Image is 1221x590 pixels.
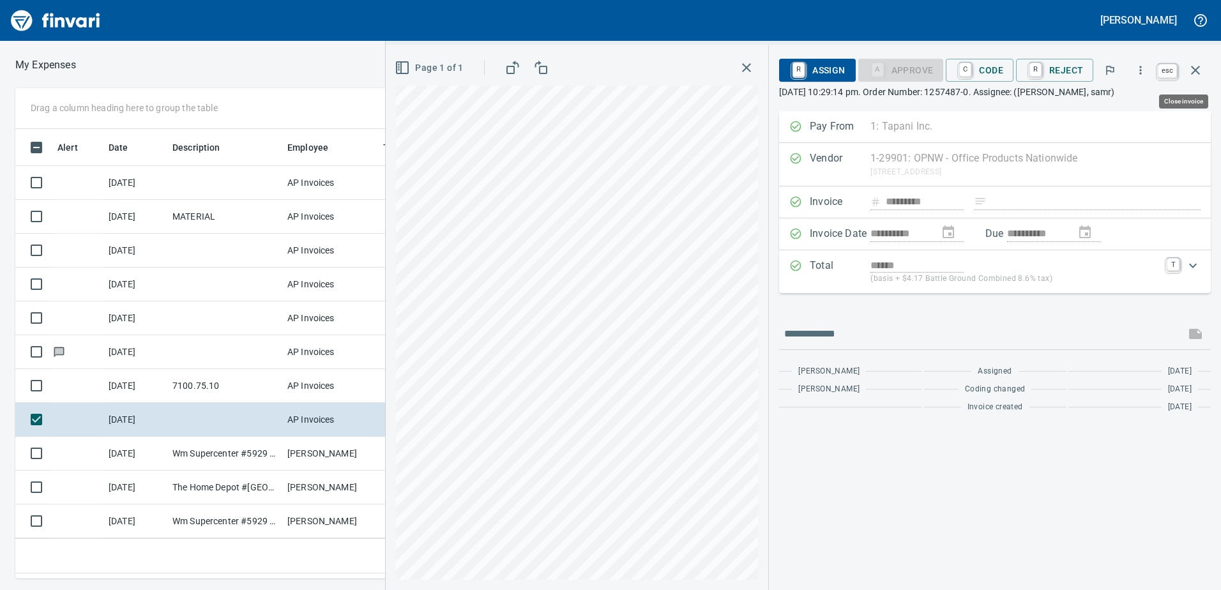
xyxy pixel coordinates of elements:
[392,56,468,80] button: Page 1 of 1
[1168,383,1192,396] span: [DATE]
[858,64,944,75] div: Coding Required
[172,140,220,155] span: Description
[109,140,128,155] span: Date
[965,383,1026,396] span: Coding changed
[172,140,237,155] span: Description
[383,140,407,155] span: Team
[8,5,103,36] img: Finvari
[15,57,76,73] nav: breadcrumb
[789,59,845,81] span: Assign
[1180,319,1211,349] span: This records your message into the invoice and notifies anyone mentioned
[798,383,860,396] span: [PERSON_NAME]
[167,369,282,403] td: 7100.75.10
[779,86,1211,98] p: [DATE] 10:29:14 pm. Order Number: 1257487-0. Assignee: ([PERSON_NAME], samr)
[167,504,282,538] td: Wm Supercenter #5929 [GEOGRAPHIC_DATA]
[103,200,167,234] td: [DATE]
[1026,59,1083,81] span: Reject
[57,140,78,155] span: Alert
[1158,64,1177,78] a: esc
[978,365,1012,378] span: Assigned
[103,471,167,504] td: [DATE]
[103,437,167,471] td: [DATE]
[959,63,971,77] a: C
[870,273,1159,285] p: (basis + $4.17 Battle Ground Combined 8.6% tax)
[1167,258,1179,271] a: T
[103,369,167,403] td: [DATE]
[287,140,345,155] span: Employee
[1029,63,1042,77] a: R
[167,437,282,471] td: Wm Supercenter #5929 [GEOGRAPHIC_DATA]
[109,140,145,155] span: Date
[282,437,378,471] td: [PERSON_NAME]
[31,102,218,114] p: Drag a column heading here to group the table
[282,268,378,301] td: AP Invoices
[15,57,76,73] p: My Expenses
[52,347,66,356] span: Has messages
[282,200,378,234] td: AP Invoices
[103,504,167,538] td: [DATE]
[1097,10,1180,30] button: [PERSON_NAME]
[103,234,167,268] td: [DATE]
[103,403,167,437] td: [DATE]
[967,401,1023,414] span: Invoice created
[1016,59,1093,82] button: RReject
[287,140,328,155] span: Employee
[956,59,1003,81] span: Code
[779,59,855,82] button: RAssign
[103,268,167,301] td: [DATE]
[1168,401,1192,414] span: [DATE]
[810,258,870,285] p: Total
[57,140,95,155] span: Alert
[282,403,378,437] td: AP Invoices
[282,234,378,268] td: AP Invoices
[282,301,378,335] td: AP Invoices
[282,369,378,403] td: AP Invoices
[167,471,282,504] td: The Home Depot #[GEOGRAPHIC_DATA]
[946,59,1013,82] button: CCode
[103,166,167,200] td: [DATE]
[282,471,378,504] td: [PERSON_NAME]
[1100,13,1177,27] h5: [PERSON_NAME]
[167,200,282,234] td: MATERIAL
[282,504,378,538] td: [PERSON_NAME]
[383,140,423,155] span: Team
[1096,56,1124,84] button: Flag
[1126,56,1155,84] button: More
[282,166,378,200] td: AP Invoices
[397,60,463,76] span: Page 1 of 1
[793,63,805,77] a: R
[103,301,167,335] td: [DATE]
[282,335,378,369] td: AP Invoices
[779,250,1211,293] div: Expand
[1168,365,1192,378] span: [DATE]
[798,365,860,378] span: [PERSON_NAME]
[103,335,167,369] td: [DATE]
